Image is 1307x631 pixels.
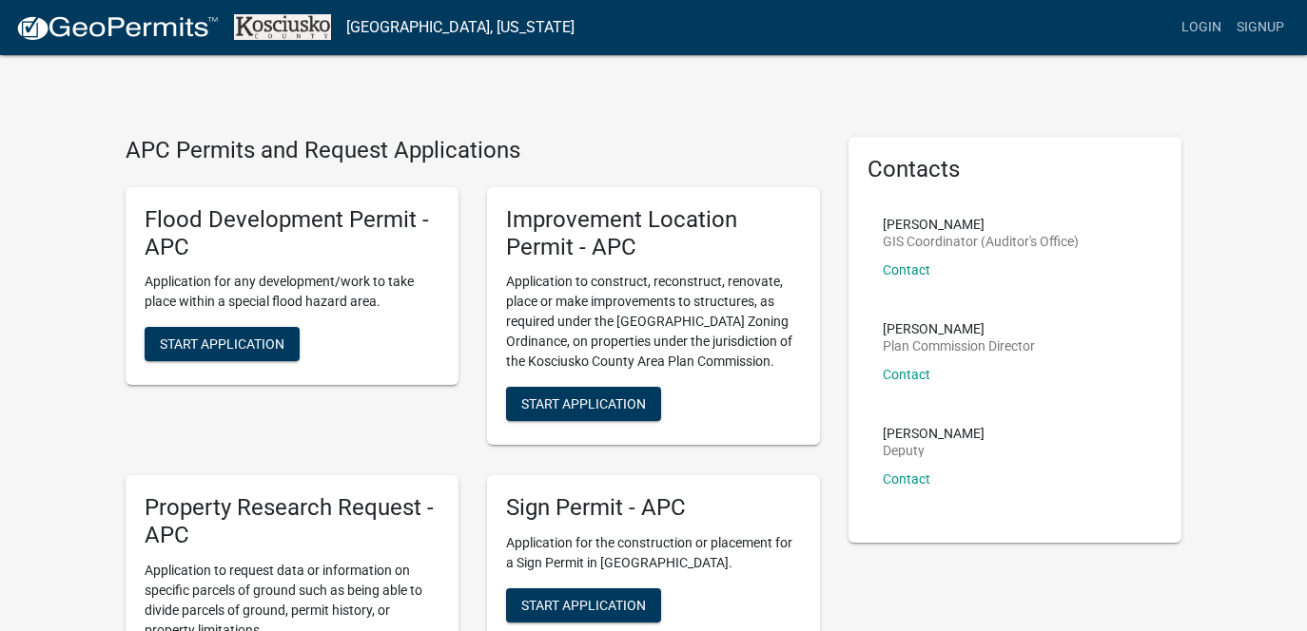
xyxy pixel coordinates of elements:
span: Start Application [160,336,284,352]
p: Deputy [883,444,985,457]
h5: Property Research Request - APC [145,494,439,549]
p: Application for the construction or placement for a Sign Permit in [GEOGRAPHIC_DATA]. [506,533,801,573]
p: [PERSON_NAME] [883,322,1035,335]
span: Start Application [521,598,646,613]
p: [PERSON_NAME] [883,427,985,440]
a: Contact [883,367,930,382]
button: Start Application [506,387,661,421]
button: Start Application [506,588,661,622]
h5: Flood Development Permit - APC [145,206,439,261]
p: GIS Coordinator (Auditor's Office) [883,235,1079,248]
p: Application for any development/work to take place within a special flood hazard area. [145,272,439,312]
img: Kosciusko County, Indiana [234,14,331,40]
h5: Improvement Location Permit - APC [506,206,801,261]
h4: APC Permits and Request Applications [126,137,820,164]
p: Plan Commission Director [883,339,1035,353]
a: Contact [883,262,930,277]
a: [GEOGRAPHIC_DATA], [US_STATE] [346,11,575,44]
h5: Contacts [868,156,1162,183]
h5: Sign Permit - APC [506,494,801,522]
span: Start Application [521,396,646,411]
a: Login [1174,10,1229,46]
a: Signup [1229,10,1292,46]
button: Start Application [145,327,300,361]
p: Application to construct, reconstruct, renovate, place or make improvements to structures, as req... [506,272,801,372]
p: [PERSON_NAME] [883,218,1079,231]
a: Contact [883,471,930,487]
